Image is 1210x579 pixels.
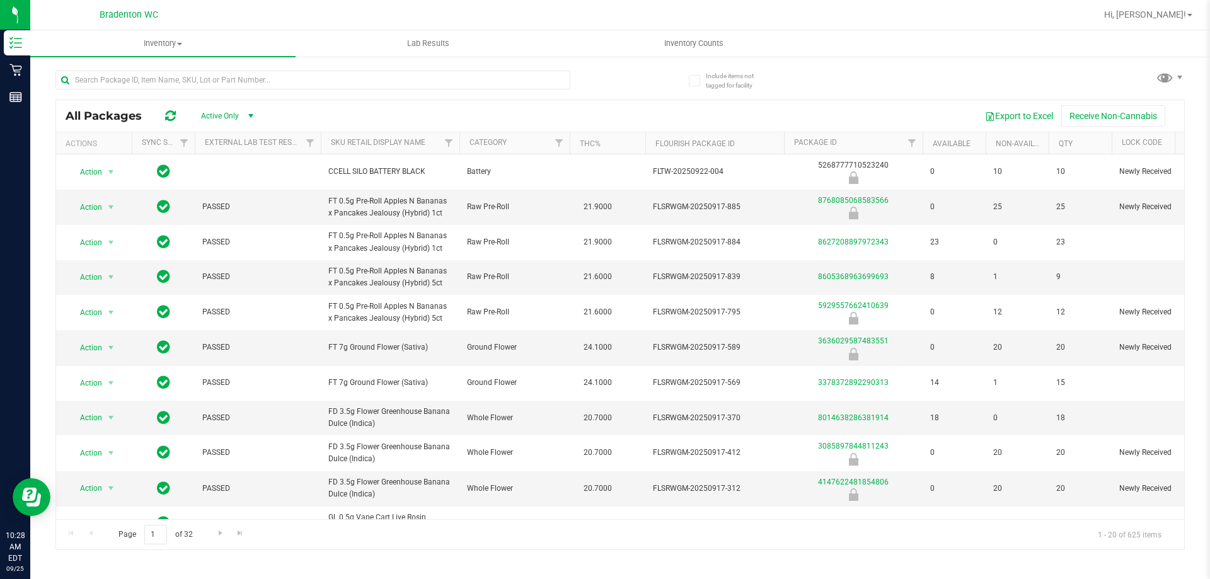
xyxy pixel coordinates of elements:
[653,447,776,459] span: FLSRWGM-20250917-412
[157,338,170,356] span: In Sync
[202,341,313,353] span: PASSED
[580,139,601,148] a: THC%
[577,268,618,286] span: 21.6000
[69,304,103,321] span: Action
[1061,105,1165,127] button: Receive Non-Cannabis
[1056,201,1104,213] span: 25
[328,301,452,324] span: FT 0.5g Pre-Roll Apples N Bananas x Pancakes Jealousy (Hybrid) 5ct
[144,525,167,544] input: 1
[653,341,776,353] span: FLSRWGM-20250917-589
[794,138,837,147] a: Package ID
[1122,138,1162,147] a: Lock Code
[706,71,769,90] span: Include items not tagged for facility
[1056,166,1104,178] span: 10
[818,442,889,450] a: 3085897844811243
[996,139,1052,148] a: Non-Available
[470,138,507,147] a: Category
[55,71,570,89] input: Search Package ID, Item Name, SKU, Lot or Part Number...
[782,453,925,466] div: Newly Received
[930,201,978,213] span: 0
[467,517,562,529] span: Vape Cart Live Rosin
[993,447,1041,459] span: 20
[9,37,22,49] inline-svg: Inventory
[100,9,158,20] span: Bradenton WC
[993,341,1041,353] span: 20
[202,271,313,283] span: PASSED
[157,374,170,391] span: In Sync
[231,525,250,542] a: Go to the last page
[577,479,618,498] span: 20.7000
[577,198,618,216] span: 21.9000
[467,447,562,459] span: Whole Flower
[467,483,562,495] span: Whole Flower
[1056,517,1104,529] span: 8
[328,265,452,289] span: FT 0.5g Pre-Roll Apples N Bananas x Pancakes Jealousy (Hybrid) 5ct
[390,38,466,49] span: Lab Results
[13,478,50,516] iframe: Resource center
[202,377,313,389] span: PASSED
[202,236,313,248] span: PASSED
[782,171,925,184] div: Newly Received
[993,517,1041,529] span: 0
[818,301,889,310] a: 5929557662410639
[653,377,776,389] span: FLSRWGM-20250917-569
[9,91,22,103] inline-svg: Reports
[782,159,925,184] div: 5268777710523240
[439,132,459,154] a: Filter
[328,230,452,254] span: FT 0.5g Pre-Roll Apples N Bananas x Pancakes Jealousy (Hybrid) 1ct
[1056,341,1104,353] span: 20
[818,378,889,387] a: 3378372892290313
[103,304,119,321] span: select
[930,341,978,353] span: 0
[157,514,170,532] span: In Sync
[202,483,313,495] span: PASSED
[1119,166,1199,178] span: Newly Received
[328,512,452,536] span: GL 0.5g Vape Cart Live Rosin Bosscotti (Indica)
[782,312,925,324] div: Newly Received
[653,517,776,529] span: FLSRWGM-20250916-852
[328,406,452,430] span: FD 3.5g Flower Greenhouse Banana Dulce (Indica)
[1059,139,1073,148] a: Qty
[157,479,170,497] span: In Sync
[930,271,978,283] span: 8
[103,234,119,251] span: select
[818,478,889,486] a: 4147622481854806
[818,413,889,422] a: 8014638286381914
[103,163,119,181] span: select
[103,409,119,427] span: select
[69,374,103,392] span: Action
[993,412,1041,424] span: 0
[1119,201,1199,213] span: Newly Received
[211,525,229,542] a: Go to the next page
[993,271,1041,283] span: 1
[782,207,925,219] div: Newly Received
[202,517,313,529] span: PASSED
[1056,271,1104,283] span: 9
[328,476,452,500] span: FD 3.5g Flower Greenhouse Banana Dulce (Indica)
[157,444,170,461] span: In Sync
[1056,377,1104,389] span: 15
[66,109,154,123] span: All Packages
[930,447,978,459] span: 0
[653,166,776,178] span: FLTW-20250922-004
[108,525,203,544] span: Page of 32
[653,201,776,213] span: FLSRWGM-20250917-885
[1088,525,1172,544] span: 1 - 20 of 625 items
[66,139,127,148] div: Actions
[647,38,740,49] span: Inventory Counts
[1119,483,1199,495] span: Newly Received
[103,374,119,392] span: select
[653,236,776,248] span: FLSRWGM-20250917-884
[174,132,195,154] a: Filter
[930,166,978,178] span: 0
[69,479,103,497] span: Action
[930,236,978,248] span: 23
[6,564,25,573] p: 09/25
[103,444,119,462] span: select
[69,234,103,251] span: Action
[549,132,570,154] a: Filter
[577,444,618,462] span: 20.7000
[930,517,978,529] span: 8
[328,195,452,219] span: FT 0.5g Pre-Roll Apples N Bananas x Pancakes Jealousy (Hybrid) 1ct
[205,138,304,147] a: External Lab Test Result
